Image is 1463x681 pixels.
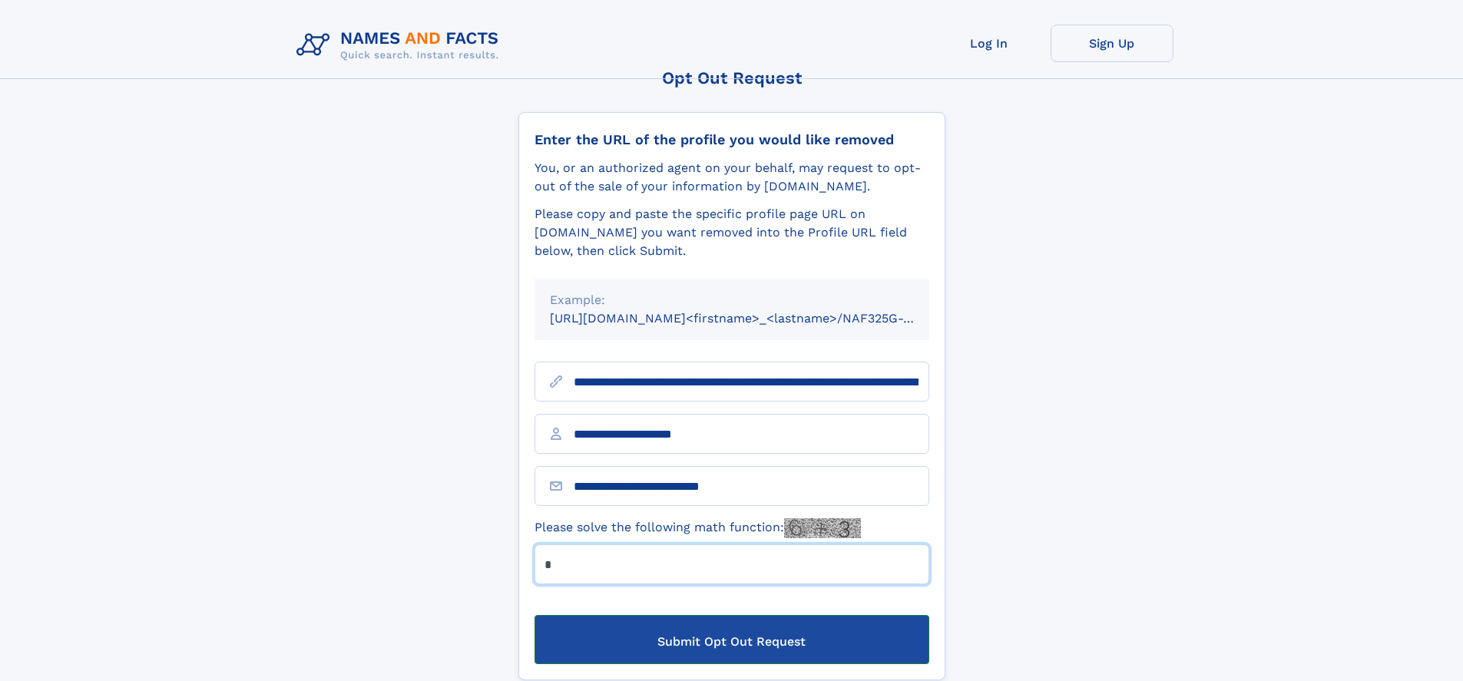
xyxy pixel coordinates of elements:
div: Example: [550,291,914,309]
label: Please solve the following math function: [535,518,861,538]
small: [URL][DOMAIN_NAME]<firstname>_<lastname>/NAF325G-xxxxxxxx [550,311,958,326]
div: Please copy and paste the specific profile page URL on [DOMAIN_NAME] you want removed into the Pr... [535,205,929,260]
a: Log In [928,25,1051,62]
button: Submit Opt Out Request [535,615,929,664]
div: You, or an authorized agent on your behalf, may request to opt-out of the sale of your informatio... [535,159,929,196]
div: Enter the URL of the profile you would like removed [535,131,929,148]
a: Sign Up [1051,25,1173,62]
img: Logo Names and Facts [290,25,511,66]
